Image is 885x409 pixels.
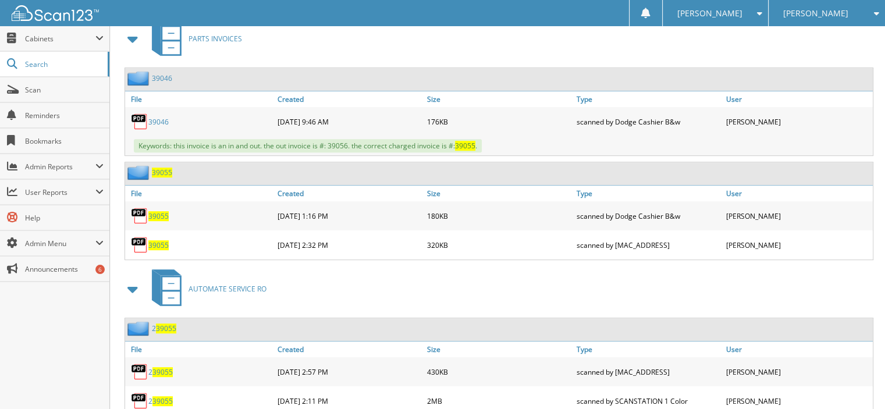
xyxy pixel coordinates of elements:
img: PDF.png [131,236,148,254]
img: folder2.png [127,321,152,336]
img: folder2.png [127,165,152,180]
a: File [125,342,275,357]
a: Created [275,186,424,201]
a: File [125,186,275,201]
a: 39055 [152,168,172,177]
div: scanned by Dodge Cashier B&w [574,204,723,227]
div: scanned by [MAC_ADDRESS] [574,360,723,383]
a: 39046 [148,117,169,127]
span: Scan [25,85,104,95]
img: PDF.png [131,113,148,130]
span: [PERSON_NAME] [783,10,848,17]
a: Created [275,342,424,357]
img: scan123-logo-white.svg [12,5,99,21]
span: 39055 [455,141,475,151]
div: [DATE] 2:57 PM [275,360,424,383]
div: 176KB [424,110,574,133]
a: 239055 [148,396,173,406]
iframe: Chat Widget [827,353,885,409]
div: 180KB [424,204,574,227]
span: Search [25,59,102,69]
span: Announcements [25,264,104,274]
a: 39055 [148,211,169,221]
span: PARTS INVOICES [189,34,242,44]
a: 239055 [152,323,176,333]
span: AUTOMATE SERVICE RO [189,284,266,294]
a: Type [574,91,723,107]
a: User [723,91,873,107]
a: Type [574,342,723,357]
span: Reminders [25,111,104,120]
a: File [125,91,275,107]
div: 6 [95,265,105,274]
span: [PERSON_NAME] [677,10,742,17]
span: 39055 [156,323,176,333]
div: scanned by [MAC_ADDRESS] [574,233,723,257]
a: 39046 [152,73,172,83]
span: Keywords: this invoice is an in and out. the out invoice is #: 39056. the correct charged invoice... [134,139,482,152]
span: Admin Reports [25,162,95,172]
div: [DATE] 2:32 PM [275,233,424,257]
a: AUTOMATE SERVICE RO [145,266,266,312]
span: Cabinets [25,34,95,44]
a: User [723,342,873,357]
span: Help [25,213,104,223]
div: [PERSON_NAME] [723,204,873,227]
a: PARTS INVOICES [145,16,242,62]
div: [DATE] 9:46 AM [275,110,424,133]
div: [PERSON_NAME] [723,360,873,383]
div: [PERSON_NAME] [723,110,873,133]
span: User Reports [25,187,95,197]
div: 320KB [424,233,574,257]
a: 39055 [148,240,169,250]
span: 39055 [152,367,173,377]
a: 239055 [148,367,173,377]
img: PDF.png [131,363,148,380]
a: User [723,186,873,201]
a: Created [275,91,424,107]
a: Size [424,91,574,107]
span: Admin Menu [25,239,95,248]
div: 430KB [424,360,574,383]
img: folder2.png [127,71,152,86]
a: Size [424,342,574,357]
div: [DATE] 1:16 PM [275,204,424,227]
div: scanned by Dodge Cashier B&w [574,110,723,133]
div: [PERSON_NAME] [723,233,873,257]
img: PDF.png [131,207,148,225]
a: Size [424,186,574,201]
span: 39055 [152,396,173,406]
a: Type [574,186,723,201]
span: Bookmarks [25,136,104,146]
